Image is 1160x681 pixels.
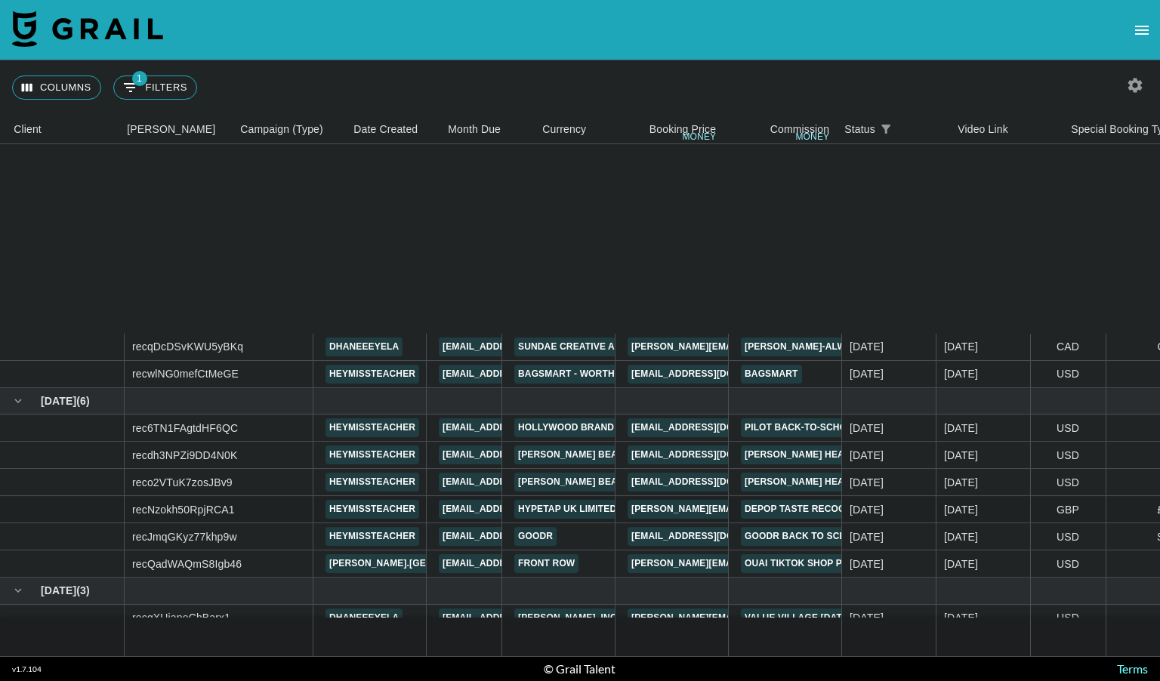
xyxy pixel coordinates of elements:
[346,115,440,144] div: Date Created
[844,115,875,144] div: Status
[1031,605,1106,632] div: USD
[944,421,978,436] div: Aug '25
[240,115,323,144] div: Campaign (Type)
[119,115,233,144] div: Booker
[127,115,215,144] div: [PERSON_NAME]
[628,337,874,356] a: [PERSON_NAME][EMAIL_ADDRESS][DOMAIN_NAME]
[944,448,978,463] div: Aug '25
[628,554,874,573] a: [PERSON_NAME][EMAIL_ADDRESS][DOMAIN_NAME]
[233,115,346,144] div: Campaign (Type)
[325,500,419,519] a: heymissteacher
[514,473,640,491] a: [PERSON_NAME] Beauty
[1031,496,1106,523] div: GBP
[628,473,797,491] a: [EMAIL_ADDRESS][DOMAIN_NAME]
[132,556,242,572] div: recQadWAQmS8Igb46
[76,584,90,599] span: ( 3 )
[514,337,759,356] a: Sundae Creative Agency ([GEOGRAPHIC_DATA])
[950,115,1063,144] div: Video Link
[113,75,197,100] button: Show filters
[132,502,235,517] div: recNzokh50RpjRCA1
[12,664,42,674] div: v 1.7.104
[325,473,419,491] a: heymissteacher
[132,610,230,625] div: recgXUjapeChBarx1
[514,445,640,464] a: [PERSON_NAME] Beauty
[325,337,403,356] a: dhaneeeyela
[1031,361,1106,388] div: USD
[41,393,76,408] span: [DATE]
[944,502,978,517] div: Aug '25
[14,115,42,144] div: Client
[741,500,909,519] a: Depop Taste Recognizes Taste
[850,448,884,463] div: 22/08/2025
[8,390,29,411] button: hide children
[132,367,239,382] div: recwlNG0mefCtMeGE
[325,609,403,627] a: dhaneeeyela
[132,340,243,355] div: recqDcDSvKWU5yBKq
[1031,550,1106,578] div: USD
[1031,469,1106,496] div: USD
[440,115,535,144] div: Month Due
[325,418,419,437] a: heymissteacher
[944,340,978,355] div: Jul '25
[514,418,652,437] a: Hollywood Branded Inc.
[542,115,586,144] div: Currency
[628,527,797,546] a: [EMAIL_ADDRESS][DOMAIN_NAME]
[944,556,978,572] div: Aug '25
[325,554,512,573] a: [PERSON_NAME].[GEOGRAPHIC_DATA]
[353,115,418,144] div: Date Created
[514,365,757,384] a: Bagsmart - WORTHFIND INTERNATIONAL LIMITED
[850,475,884,490] div: 16/08/2025
[682,132,716,141] div: money
[850,529,884,544] div: 28/08/2025
[514,527,557,546] a: goodr
[439,473,608,491] a: [EMAIL_ADDRESS][DOMAIN_NAME]
[944,475,978,490] div: Aug '25
[741,418,939,437] a: Pilot Back-to-School 2025 Campaign
[628,500,952,519] a: [PERSON_NAME][EMAIL_ADDRESS][PERSON_NAME][DOMAIN_NAME]
[741,609,855,627] a: Value Village [DATE]
[1031,414,1106,442] div: USD
[325,445,419,464] a: heymissteacher
[628,418,797,437] a: [EMAIL_ADDRESS][DOMAIN_NAME]
[439,554,608,573] a: [EMAIL_ADDRESS][DOMAIN_NAME]
[132,421,238,436] div: rec6TN1FAgtdHF6QC
[770,115,830,144] div: Commission
[448,115,501,144] div: Month Due
[896,119,918,140] button: Sort
[1117,661,1148,676] a: Terms
[132,529,237,544] div: recJmqGKyz77khp9w
[12,75,101,100] button: Select columns
[514,500,620,519] a: Hypetap UK Limited
[439,337,608,356] a: [EMAIL_ADDRESS][DOMAIN_NAME]
[628,365,797,384] a: [EMAIL_ADDRESS][DOMAIN_NAME]
[850,502,884,517] div: 28/08/2025
[850,556,884,572] div: 19/08/2025
[41,584,76,599] span: [DATE]
[439,500,608,519] a: [EMAIL_ADDRESS][DOMAIN_NAME]
[132,71,147,86] span: 1
[850,421,884,436] div: 30/05/2025
[132,448,238,463] div: recdh3NPZi9DD4N0K
[1031,442,1106,469] div: USD
[837,115,950,144] div: Status
[1031,523,1106,550] div: USD
[535,115,610,144] div: Currency
[1031,334,1106,361] div: CAD
[649,115,716,144] div: Booking Price
[741,445,896,464] a: [PERSON_NAME] Head Spa - 2/2
[958,115,1008,144] div: Video Link
[628,445,797,464] a: [EMAIL_ADDRESS][DOMAIN_NAME]
[514,609,623,627] a: [PERSON_NAME], Inc.
[325,527,419,546] a: heymissteacher
[8,581,29,602] button: hide children
[439,418,608,437] a: [EMAIL_ADDRESS][DOMAIN_NAME]
[741,554,905,573] a: OUAI TikTok Shop Partnership
[544,661,615,676] div: © Grail Talent
[795,132,829,141] div: money
[850,340,884,355] div: 03/07/2025
[12,11,163,47] img: Grail Talent
[439,445,608,464] a: [EMAIL_ADDRESS][DOMAIN_NAME]
[325,365,419,384] a: heymissteacher
[850,367,884,382] div: 14/07/2025
[741,527,870,546] a: Goodr Back To School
